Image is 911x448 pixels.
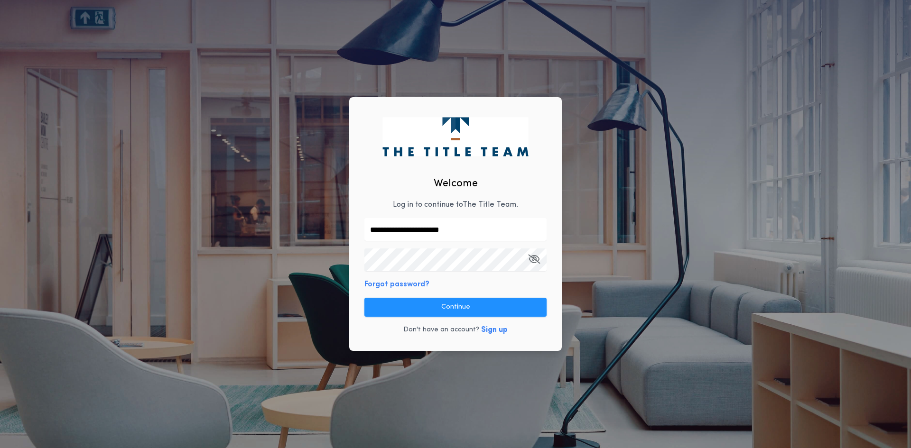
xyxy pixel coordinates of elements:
[364,298,547,317] button: Continue
[403,325,479,335] p: Don't have an account?
[393,199,518,210] p: Log in to continue to The Title Team .
[434,176,478,192] h2: Welcome
[364,279,429,290] button: Forgot password?
[382,117,528,156] img: logo
[481,324,508,336] button: Sign up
